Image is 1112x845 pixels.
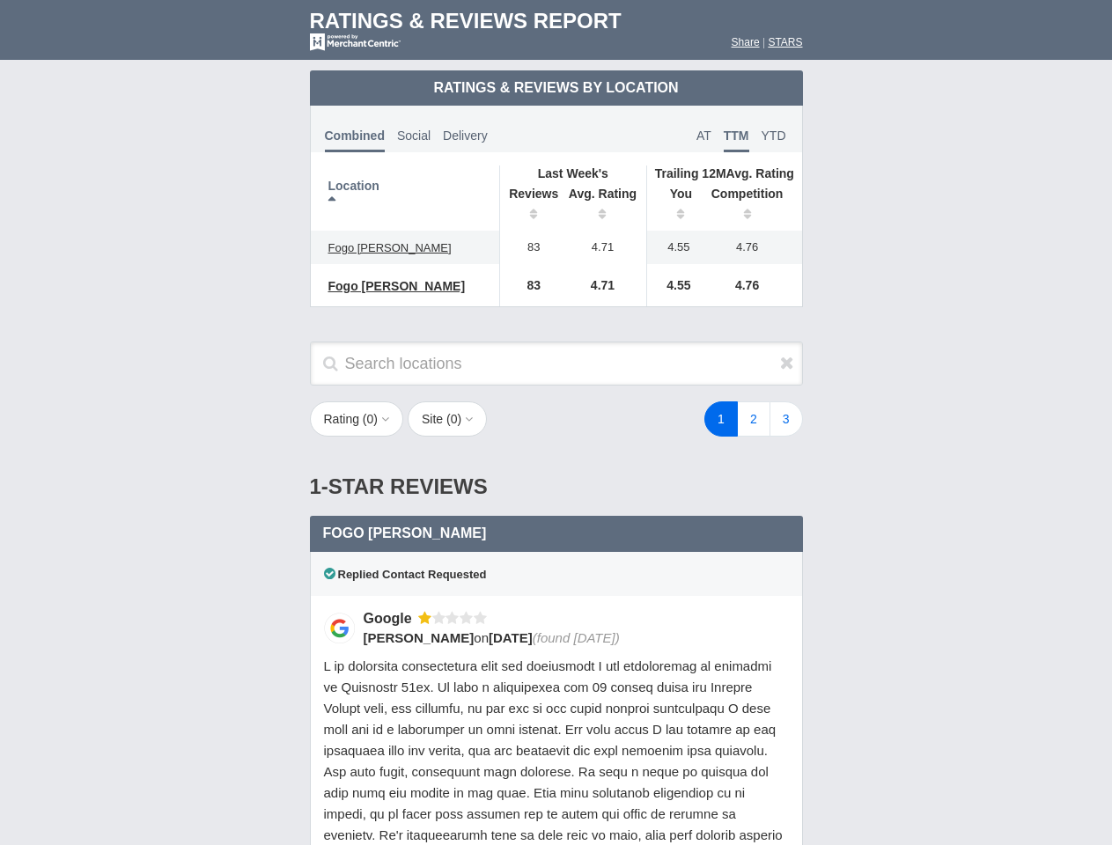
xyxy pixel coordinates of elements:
a: 1 [704,401,738,437]
td: Ratings & Reviews by Location [310,70,803,106]
th: Location: activate to sort column descending [311,165,500,231]
span: Combined [325,129,385,152]
td: 4.71 [559,231,647,264]
span: | [762,36,765,48]
span: Fogo [PERSON_NAME] [323,525,487,540]
span: AT [696,129,711,143]
img: Google [324,613,355,643]
div: 1-Star Reviews [310,458,803,516]
a: Fogo [PERSON_NAME] [320,276,475,297]
span: (found [DATE]) [533,630,620,645]
td: 4.76 [702,264,802,306]
span: Replied Contact Requested [324,568,487,581]
span: Fogo [PERSON_NAME] [328,241,452,254]
img: mc-powered-by-logo-white-103.png [310,33,401,51]
th: Avg. Rating [647,165,802,181]
th: Reviews: activate to sort column ascending [499,181,559,231]
a: 3 [770,401,803,437]
td: 83 [499,231,559,264]
button: Rating (0) [310,401,404,437]
td: 4.55 [647,264,702,306]
span: Social [397,129,431,143]
button: Site (0) [408,401,487,437]
span: [PERSON_NAME] [364,630,475,645]
span: [DATE] [489,630,533,645]
span: 0 [367,412,374,426]
span: Fogo [PERSON_NAME] [328,279,466,293]
td: 4.71 [559,264,647,306]
th: Avg. Rating: activate to sort column ascending [559,181,647,231]
th: You: activate to sort column ascending [647,181,702,231]
div: on [364,628,777,647]
th: Competition : activate to sort column ascending [702,181,802,231]
a: STARS [768,36,802,48]
th: Last Week's [499,165,646,181]
span: Trailing 12M [655,166,726,180]
td: 4.55 [647,231,702,264]
div: Google [364,609,418,628]
a: 2 [737,401,770,437]
span: YTD [762,129,786,143]
td: 83 [499,264,559,306]
a: Share [732,36,760,48]
span: TTM [724,129,749,152]
span: Delivery [443,129,488,143]
td: 4.76 [702,231,802,264]
span: 0 [451,412,458,426]
a: Fogo [PERSON_NAME] [320,238,460,259]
